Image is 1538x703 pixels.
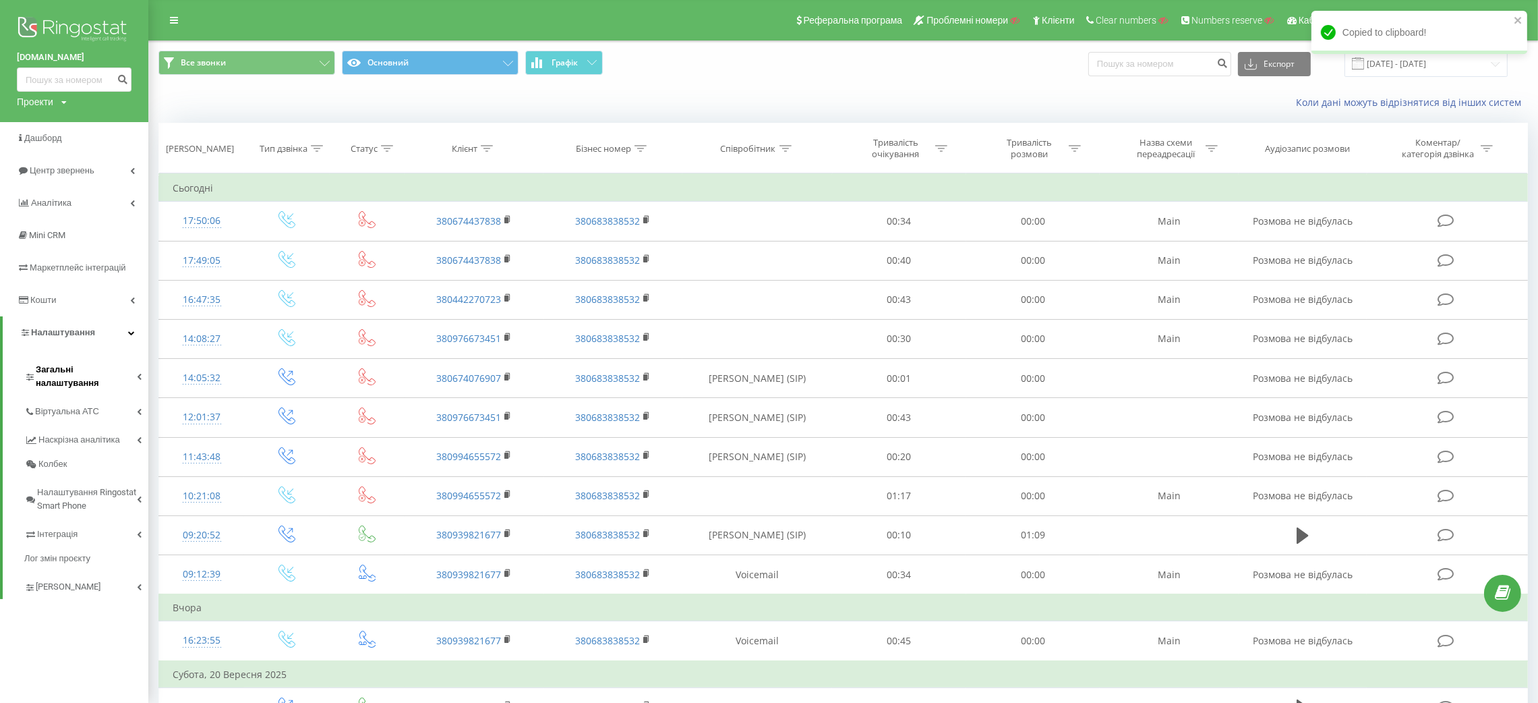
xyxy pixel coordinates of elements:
[24,133,62,143] span: Дашборд
[1253,450,1353,463] span: Розмова не відбулась
[1100,280,1239,319] td: Main
[552,58,578,67] span: Графік
[36,363,137,390] span: Загальні налаштування
[38,457,67,471] span: Колбек
[1238,52,1311,76] button: Експорт
[575,568,640,581] a: 380683838532
[575,293,640,306] a: 380683838532
[1253,254,1353,266] span: Розмова не відбулась
[832,437,966,476] td: 00:20
[351,143,378,154] div: Статус
[24,546,148,571] a: Лог змін проєкту
[966,476,1100,515] td: 00:00
[1100,555,1239,595] td: Main
[832,280,966,319] td: 00:43
[832,476,966,515] td: 01:17
[832,319,966,358] td: 00:30
[525,51,603,75] button: Графік
[36,580,100,594] span: [PERSON_NAME]
[682,621,832,661] td: Voicemail
[173,483,231,509] div: 10:21:08
[1042,15,1075,26] span: Клієнти
[721,143,776,154] div: Співробітник
[832,621,966,661] td: 00:45
[576,143,631,154] div: Бізнес номер
[17,67,131,92] input: Пошук за номером
[436,372,501,385] a: 380674076907
[24,571,148,599] a: [PERSON_NAME]
[436,634,501,647] a: 380939821677
[1100,476,1239,515] td: Main
[575,411,640,424] a: 380683838532
[24,354,148,395] a: Загальні налаштування
[452,143,477,154] div: Клієнт
[1311,11,1527,54] div: Copied to clipboard!
[575,528,640,541] a: 380683838532
[1100,621,1239,661] td: Main
[30,165,94,175] span: Центр звернень
[1253,293,1353,306] span: Розмова не відбулась
[575,634,640,647] a: 380683838532
[926,15,1008,26] span: Проблемні номери
[575,254,640,266] a: 380683838532
[17,95,53,109] div: Проекти
[1253,411,1353,424] span: Розмова не відбулась
[1253,568,1353,581] span: Розмова не відбулась
[173,287,231,313] div: 16:47:35
[173,522,231,549] div: 09:20:52
[832,398,966,437] td: 00:43
[181,57,226,68] span: Все звонки
[173,561,231,588] div: 09:12:39
[35,405,99,418] span: Віртуальна АТС
[966,359,1100,398] td: 00:00
[37,528,78,541] span: Інтеграція
[1253,489,1353,502] span: Розмова не відбулась
[37,486,137,513] span: Налаштування Ringostat Smart Phone
[260,143,307,154] div: Тип дзвінка
[31,198,71,208] span: Аналiтика
[682,555,832,595] td: Voicemail
[966,202,1100,241] td: 00:00
[436,293,501,306] a: 380442270723
[436,411,501,424] a: 380976673451
[159,594,1528,621] td: Вчора
[832,555,966,595] td: 00:34
[24,476,148,518] a: Налаштування Ringostat Smart Phone
[575,372,640,385] a: 380683838532
[966,621,1100,661] td: 00:00
[1191,15,1262,26] span: Numbers reserve
[24,552,90,565] span: Лог змін проєкту
[173,404,231,430] div: 12:01:37
[17,51,131,64] a: [DOMAIN_NAME]
[173,365,231,391] div: 14:05:32
[966,319,1100,358] td: 00:00
[436,450,501,463] a: 380994655572
[3,316,148,349] a: Налаштування
[966,241,1100,280] td: 00:00
[17,13,131,47] img: Ringostat logo
[682,515,832,555] td: [PERSON_NAME] (SIP)
[832,359,966,398] td: 00:01
[1253,215,1353,227] span: Розмова не відбулась
[1398,137,1477,160] div: Коментар/категорія дзвінка
[832,241,966,280] td: 00:40
[860,137,932,160] div: Тривалість очікування
[173,627,231,654] div: 16:23:55
[682,398,832,437] td: [PERSON_NAME] (SIP)
[682,437,832,476] td: [PERSON_NAME] (SIP)
[832,202,966,241] td: 00:34
[24,424,148,452] a: Наскрізна аналітика
[1130,137,1202,160] div: Назва схеми переадресації
[966,280,1100,319] td: 00:00
[966,398,1100,437] td: 00:00
[436,254,501,266] a: 380674437838
[993,137,1065,160] div: Тривалість розмови
[24,452,148,476] a: Колбек
[30,295,56,305] span: Кошти
[30,262,126,273] span: Маркетплейс інтеграцій
[173,444,231,470] div: 11:43:48
[1100,319,1239,358] td: Main
[1514,15,1523,28] button: close
[1253,634,1353,647] span: Розмова не відбулась
[342,51,519,75] button: Основний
